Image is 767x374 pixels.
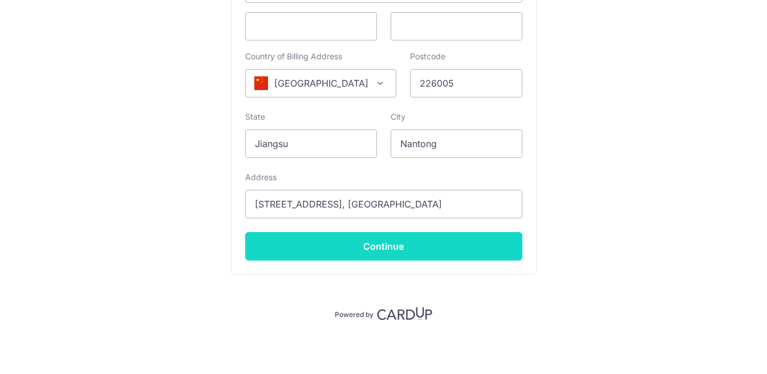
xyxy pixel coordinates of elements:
[245,172,277,183] label: Address
[410,69,522,97] input: Example 123456
[255,19,367,33] iframe: To enrich screen reader interactions, please activate Accessibility in Grammarly extension settings
[335,308,374,319] p: Powered by
[245,51,342,62] label: Country of Billing Address
[245,69,396,97] span: China
[245,232,522,261] input: Continue
[246,70,396,97] span: China
[410,51,445,62] label: Postcode
[391,111,405,123] label: City
[377,307,433,320] img: CardUp
[400,19,513,33] iframe: To enrich screen reader interactions, please activate Accessibility in Grammarly extension settings
[245,111,265,123] label: State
